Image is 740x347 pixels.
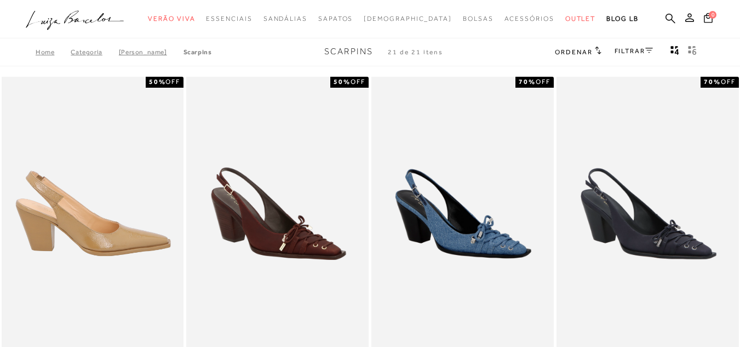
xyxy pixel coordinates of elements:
[36,48,71,56] a: Home
[148,15,195,22] span: Verão Viva
[334,78,351,86] strong: 50%
[701,12,716,27] button: 0
[504,15,554,22] span: Acessórios
[263,15,307,22] span: Sandálias
[667,45,682,59] button: Mostrar 4 produtos por linha
[324,47,373,56] span: Scarpins
[206,15,252,22] span: Essenciais
[364,15,452,22] span: [DEMOGRAPHIC_DATA]
[318,9,353,29] a: categoryNavScreenReaderText
[709,11,716,19] span: 0
[351,78,365,86] span: OFF
[183,48,212,56] a: Scarpins
[615,47,653,55] a: FILTRAR
[504,9,554,29] a: categoryNavScreenReaderText
[148,9,195,29] a: categoryNavScreenReaderText
[318,15,353,22] span: Sapatos
[165,78,180,86] span: OFF
[606,9,638,29] a: BLOG LB
[555,48,592,56] span: Ordenar
[263,9,307,29] a: categoryNavScreenReaderText
[721,78,736,86] span: OFF
[463,9,494,29] a: categoryNavScreenReaderText
[119,48,183,56] a: [PERSON_NAME]
[149,78,166,86] strong: 50%
[463,15,494,22] span: Bolsas
[206,9,252,29] a: categoryNavScreenReaderText
[364,9,452,29] a: noSubCategoriesText
[519,78,536,86] strong: 70%
[71,48,118,56] a: Categoria
[606,15,638,22] span: BLOG LB
[685,45,700,59] button: gridText6Desc
[388,48,443,56] span: 21 de 21 itens
[565,15,596,22] span: Outlet
[536,78,550,86] span: OFF
[565,9,596,29] a: categoryNavScreenReaderText
[704,78,721,86] strong: 70%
